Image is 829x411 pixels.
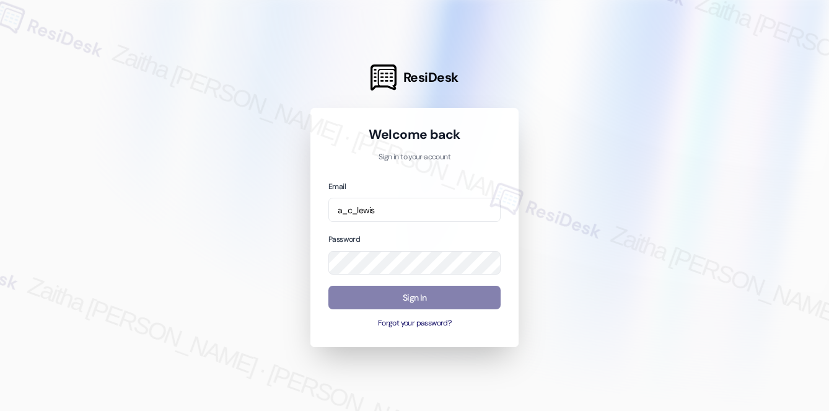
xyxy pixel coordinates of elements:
button: Forgot your password? [328,318,501,329]
h1: Welcome back [328,126,501,143]
p: Sign in to your account [328,152,501,163]
label: Email [328,182,346,192]
label: Password [328,234,360,244]
button: Sign In [328,286,501,310]
input: name@example.com [328,198,501,222]
img: ResiDesk Logo [371,64,397,91]
span: ResiDesk [403,69,458,86]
